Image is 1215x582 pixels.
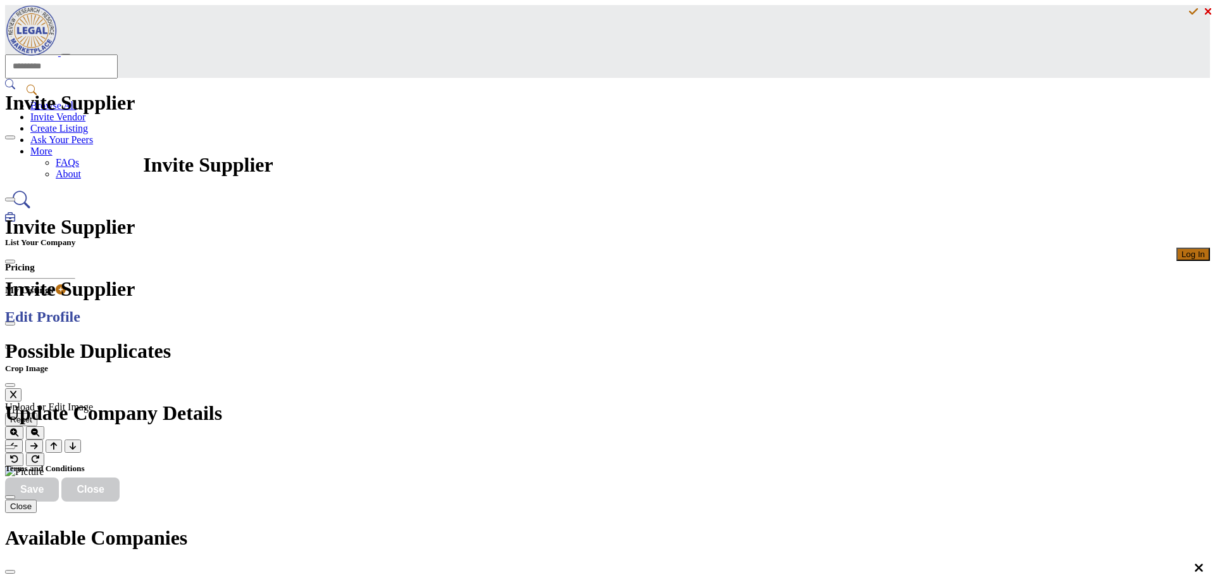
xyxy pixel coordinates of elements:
button: Close [5,383,15,387]
h1: Edit Profile [5,308,1210,326]
button: Close [5,495,15,499]
button: Close [5,500,37,513]
button: Close [5,570,15,574]
button: Close [5,198,15,201]
button: Save [5,478,59,502]
img: site Logo [5,5,58,56]
button: Close [5,136,15,139]
a: Create Listing [30,123,88,134]
a: More [30,146,53,156]
h1: Invite Supplier [143,153,273,177]
a: Search [5,186,38,212]
a: Invite Vendor [30,111,85,122]
h1: Available Companies [5,526,1210,550]
button: Close [5,445,15,449]
button: Close [5,322,15,326]
span: Log In [1181,250,1205,259]
input: Search [5,54,118,79]
a: FAQs [56,157,79,168]
h1: Update Company Details [5,402,1210,425]
h1: Invite Supplier [5,91,1210,115]
span: Pricing [5,262,35,272]
button: Close Image Upload Modal [61,478,120,502]
a: Ask Your Peers [30,134,93,145]
button: Close [5,260,15,263]
button: Close Image Upload Modal [5,388,22,402]
h5: Crop Image [5,364,1210,374]
button: Toggle navigation [61,54,71,58]
h5: Terms and Conditions [5,464,1210,474]
div: List Your Company [5,212,75,248]
div: List Your Company [5,262,75,296]
h1: Invite Supplier [5,215,1210,239]
div: Edit Profile Image [5,364,1210,501]
button: Log In [1176,248,1210,261]
h1: Invite Supplier [5,277,1210,301]
h5: List Your Company [5,237,75,248]
a: About [56,168,81,179]
h1: Possible Duplicates [5,339,1210,363]
a: Pricing [5,262,35,272]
